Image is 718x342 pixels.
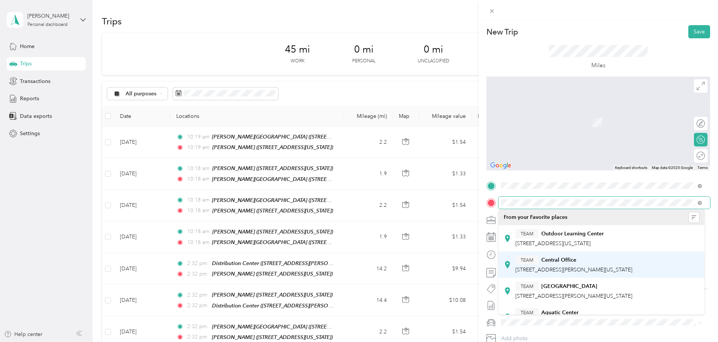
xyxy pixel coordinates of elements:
[521,231,533,237] span: TEAM
[591,61,606,70] p: Miles
[486,27,518,37] p: New Trip
[541,309,579,316] strong: Aquatic Center
[488,161,513,170] a: Open this area in Google Maps (opens a new window)
[541,257,576,264] strong: Central Office
[488,161,513,170] img: Google
[688,25,710,38] button: Save
[515,255,539,265] button: TEAM
[541,231,604,237] strong: Outdoor Learning Center
[515,293,632,299] span: [STREET_ADDRESS][PERSON_NAME][US_STATE]
[515,240,591,247] span: [STREET_ADDRESS][US_STATE]
[521,283,533,290] span: TEAM
[515,229,539,238] button: TEAM
[504,214,567,221] span: From your Favorite places
[521,309,533,316] span: TEAM
[541,283,597,290] strong: [GEOGRAPHIC_DATA]
[515,282,539,291] button: TEAM
[515,308,539,317] button: TEAM
[652,166,693,170] span: Map data ©2025 Google
[615,165,647,170] button: Keyboard shortcuts
[521,257,533,264] span: TEAM
[676,300,718,342] iframe: Everlance-gr Chat Button Frame
[515,267,632,273] span: [STREET_ADDRESS][PERSON_NAME][US_STATE]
